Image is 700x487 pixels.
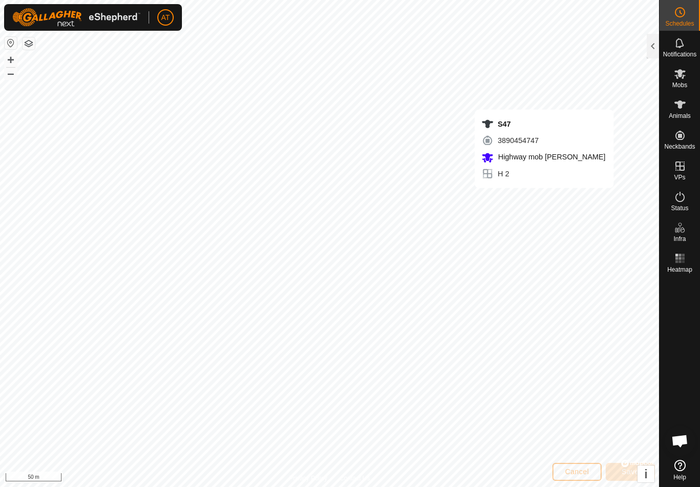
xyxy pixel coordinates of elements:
[12,8,140,27] img: Gallagher Logo
[673,236,686,242] span: Infra
[161,12,170,23] span: AT
[667,267,692,273] span: Heatmap
[674,174,685,180] span: VPs
[637,465,654,482] button: i
[671,205,688,211] span: Status
[481,168,605,180] div: H 2
[665,425,695,456] div: Open chat
[289,474,327,483] a: Privacy Policy
[5,54,17,66] button: +
[5,67,17,79] button: –
[481,118,605,130] div: S47
[481,134,605,147] div: 3890454747
[644,467,648,481] span: i
[669,113,691,119] span: Animals
[665,21,694,27] span: Schedules
[672,82,687,88] span: Mobs
[496,153,605,161] span: Highway mob [PERSON_NAME]
[664,144,695,150] span: Neckbands
[660,456,700,484] a: Help
[5,37,17,49] button: Reset Map
[663,51,696,57] span: Notifications
[340,474,370,483] a: Contact Us
[673,474,686,480] span: Help
[23,37,35,50] button: Map Layers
